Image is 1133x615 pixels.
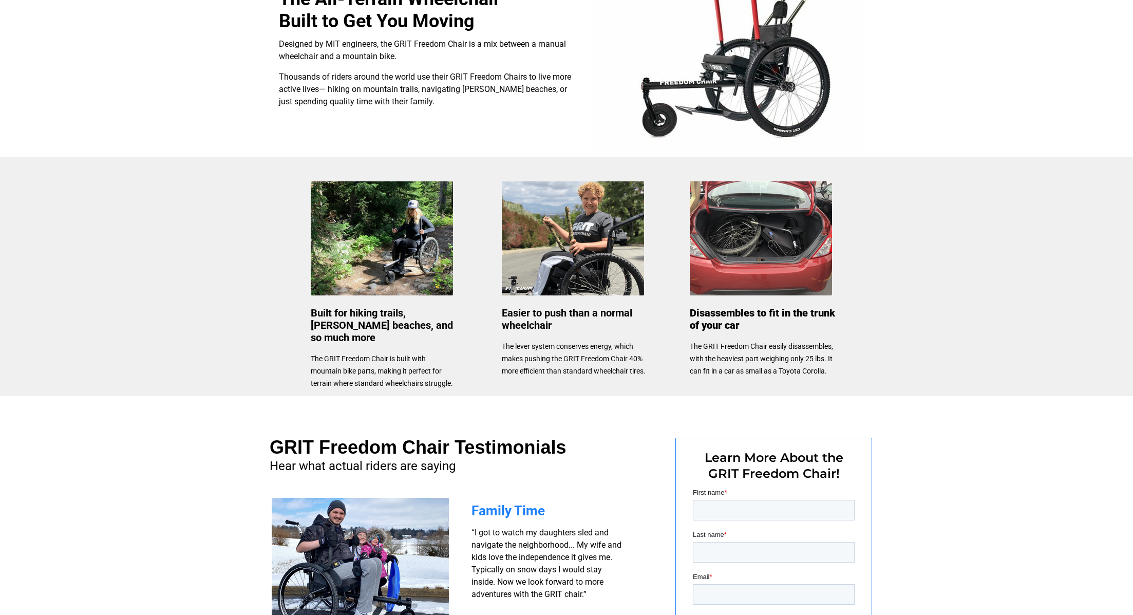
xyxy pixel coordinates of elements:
span: Learn More About the GRIT Freedom Chair! [705,450,843,481]
span: The lever system conserves energy, which makes pushing the GRIT Freedom Chair 40% more efficient ... [502,342,646,375]
span: Built for hiking trails, [PERSON_NAME] beaches, and so much more [311,307,453,344]
input: Get more information [36,248,125,268]
span: The GRIT Freedom Chair is built with mountain bike parts, making it perfect for terrain where sta... [311,355,453,387]
span: The GRIT Freedom Chair easily disassembles, with the heaviest part weighing only 25 lbs. It can f... [690,342,833,375]
span: Hear what actual riders are saying [270,459,456,473]
span: Designed by MIT engineers, the GRIT Freedom Chair is a mix between a manual wheelchair and a moun... [279,39,566,61]
span: GRIT Freedom Chair Testimonials [270,437,566,458]
span: Easier to push than a normal wheelchair [502,307,632,331]
span: Thousands of riders around the world use their GRIT Freedom Chairs to live more active lives— hik... [279,72,571,106]
span: Disassembles to fit in the trunk of your car [690,307,835,331]
span: Family Time [471,503,545,518]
